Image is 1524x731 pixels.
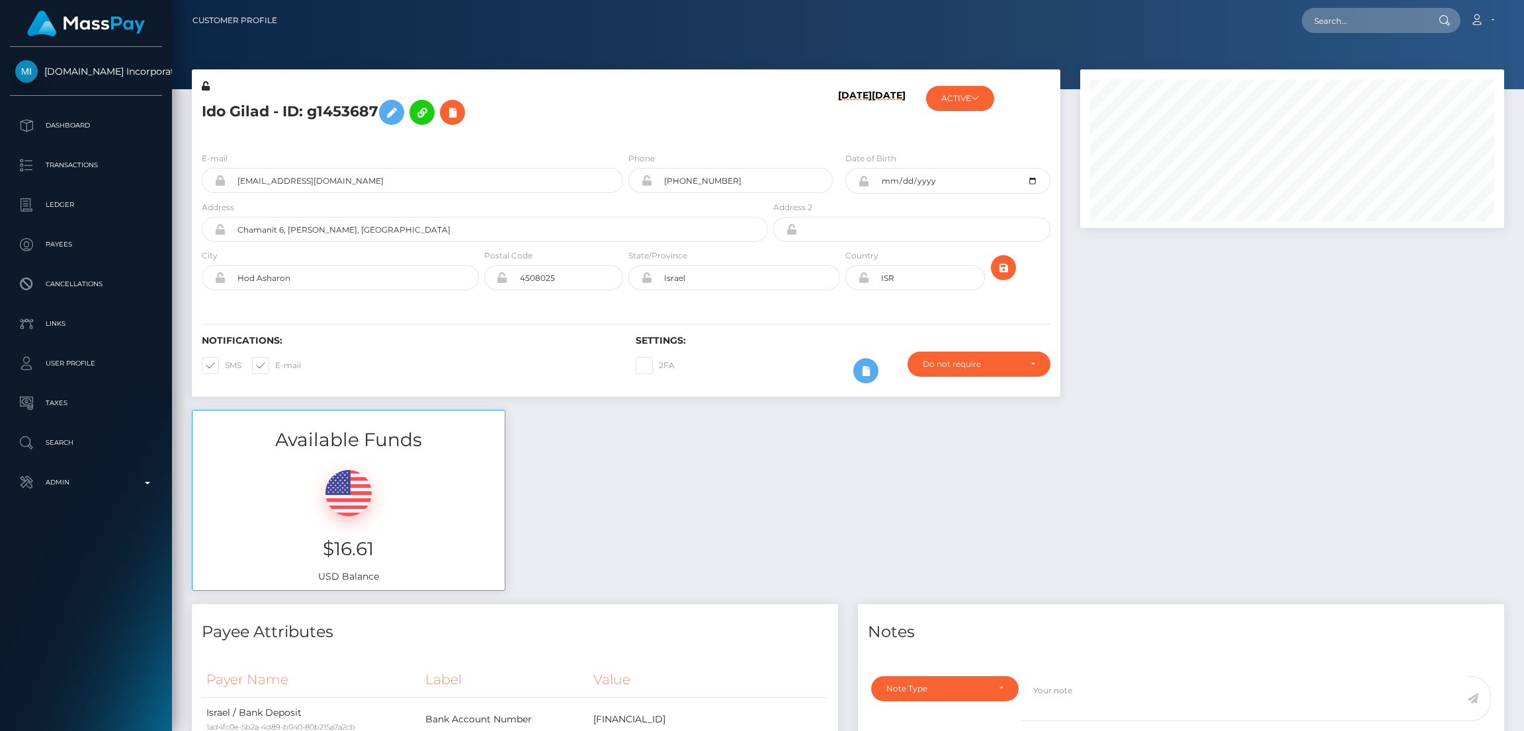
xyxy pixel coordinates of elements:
[908,352,1050,377] button: Do not require
[192,7,277,34] a: Customer Profile
[202,621,828,644] h4: Payee Attributes
[838,90,872,136] h6: [DATE]
[15,116,157,135] p: Dashboard
[27,11,145,36] img: MassPay Logo
[628,250,687,262] label: State/Province
[10,268,162,301] a: Cancellations
[15,354,157,373] p: User Profile
[202,93,761,132] h5: Ido Gilad - ID: g1453687
[845,153,896,165] label: Date of Birth
[10,65,162,77] span: [DOMAIN_NAME] Incorporated
[10,387,162,420] a: Taxes
[923,359,1020,369] div: Do not require
[10,228,162,261] a: Payees
[325,470,372,516] img: USD.png
[202,357,241,374] label: SMS
[15,235,157,254] p: Payees
[192,427,505,453] h3: Available Funds
[202,335,616,346] h6: Notifications:
[202,153,228,165] label: E-mail
[15,433,157,453] p: Search
[484,250,532,262] label: Postal Code
[192,453,505,590] div: USD Balance
[845,250,878,262] label: Country
[628,153,655,165] label: Phone
[886,683,988,694] div: Note Type
[421,662,589,698] th: Label
[10,188,162,221] a: Ledger
[10,307,162,340] a: Links
[589,662,828,698] th: Value
[202,662,421,698] th: Payer Name
[636,335,1050,346] h6: Settings:
[202,202,234,213] label: Address
[1302,8,1426,33] input: Search...
[202,250,218,262] label: City
[202,536,495,562] h3: $16.61
[15,274,157,294] p: Cancellations
[15,473,157,492] p: Admin
[636,357,675,374] label: 2FA
[15,155,157,175] p: Transactions
[15,60,38,83] img: Medley.com Incorporated
[868,621,1494,644] h4: Notes
[15,195,157,215] p: Ledger
[871,676,1019,701] button: Note Type
[872,90,906,136] h6: [DATE]
[773,202,812,213] label: Address 2
[15,314,157,334] p: Links
[10,109,162,142] a: Dashboard
[15,393,157,413] p: Taxes
[252,357,301,374] label: E-mail
[10,149,162,182] a: Transactions
[926,86,994,111] button: ACTIVE
[10,426,162,459] a: Search
[10,347,162,380] a: User Profile
[10,466,162,499] a: Admin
